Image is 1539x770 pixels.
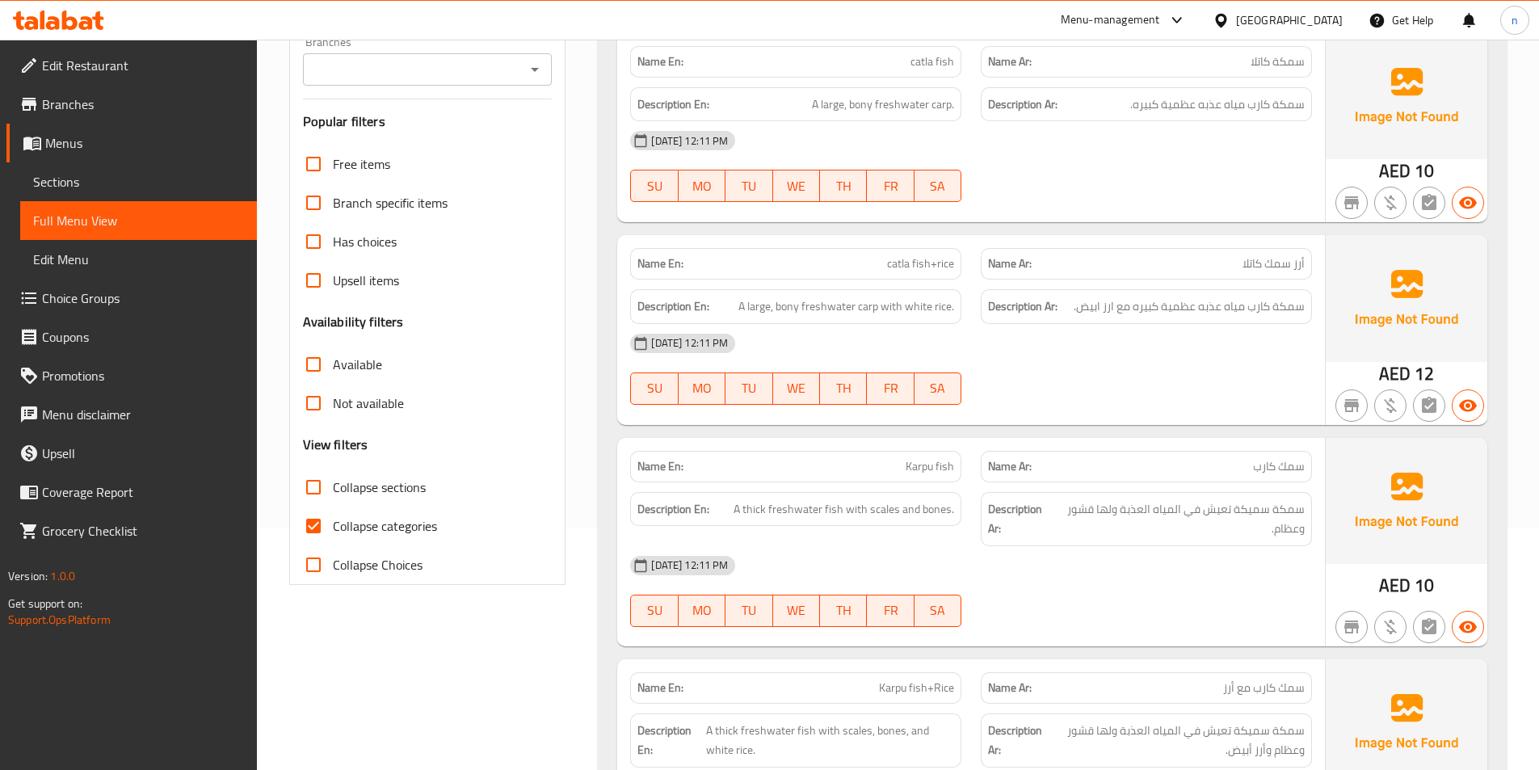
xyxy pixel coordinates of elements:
span: سمكة سميكة تعيش في المياه العذبة ولها قشور وعظام. [1055,499,1305,539]
strong: Name En: [637,53,683,70]
a: Branches [6,85,257,124]
span: سمكة كارب مياه عذبه عظمية كبيره. [1130,95,1305,115]
span: AED [1379,570,1411,601]
button: SU [630,595,678,627]
strong: Name Ar: [988,53,1032,70]
a: Menus [6,124,257,162]
button: TH [820,372,867,405]
span: Branch specific items [333,193,448,212]
span: FR [873,175,907,198]
a: Edit Menu [20,240,257,279]
span: FR [873,377,907,400]
button: Not branch specific item [1335,187,1368,219]
a: Coupons [6,318,257,356]
span: [DATE] 12:11 PM [645,558,734,573]
span: SA [921,175,955,198]
img: Ae5nvW7+0k+MAAAAAElFTkSuQmCC [1326,438,1487,564]
img: Ae5nvW7+0k+MAAAAAElFTkSuQmCC [1326,33,1487,159]
span: SA [921,599,955,622]
a: Menu disclaimer [6,395,257,434]
strong: Description En: [637,297,709,317]
span: TU [732,175,766,198]
strong: Description Ar: [988,297,1058,317]
a: Sections [20,162,257,201]
button: SA [915,372,961,405]
strong: Name Ar: [988,255,1032,272]
span: Available [333,355,382,374]
h3: View filters [303,435,368,454]
span: سمكة كارب مياه عذبه عظمية كبيره مع ارز ابيض. [1074,297,1305,317]
button: TH [820,170,867,202]
img: Ae5nvW7+0k+MAAAAAElFTkSuQmCC [1326,235,1487,361]
div: Menu-management [1061,11,1160,30]
span: Menu disclaimer [42,405,244,424]
span: أرز سمك كاتلا [1243,255,1305,272]
span: A large, bony freshwater carp with white rice. [738,297,954,317]
button: Not has choices [1413,611,1445,643]
span: سمك كارب [1253,458,1305,475]
span: catla fish [910,53,954,70]
span: SU [637,175,671,198]
button: Not has choices [1413,389,1445,422]
button: SU [630,372,678,405]
button: Open [524,58,546,81]
a: Edit Restaurant [6,46,257,85]
button: Available [1452,611,1484,643]
span: WE [780,175,814,198]
span: A large, bony freshwater carp. [812,95,954,115]
h3: Availability filters [303,313,404,331]
span: Coverage Report [42,482,244,502]
button: TU [725,170,772,202]
button: Purchased item [1374,611,1407,643]
span: Version: [8,566,48,587]
button: Purchased item [1374,389,1407,422]
span: Full Menu View [33,211,244,230]
strong: Description En: [637,721,702,760]
button: Purchased item [1374,187,1407,219]
span: MO [685,599,719,622]
span: Menus [45,133,244,153]
strong: Name En: [637,680,683,696]
strong: Description Ar: [988,95,1058,115]
span: A thick freshwater fish with scales and bones. [734,499,954,520]
span: TH [826,175,860,198]
span: Edit Menu [33,250,244,269]
span: Collapse categories [333,516,437,536]
button: WE [773,372,820,405]
span: Collapse Choices [333,555,423,574]
span: Collapse sections [333,478,426,497]
button: MO [679,372,725,405]
span: Sections [33,172,244,191]
button: SU [630,170,678,202]
h3: Popular filters [303,112,553,131]
a: Coverage Report [6,473,257,511]
a: Support.OpsPlatform [8,609,111,630]
span: WE [780,599,814,622]
span: AED [1379,155,1411,187]
span: 10 [1415,570,1434,601]
span: Choice Groups [42,288,244,308]
span: MO [685,377,719,400]
button: SA [915,170,961,202]
span: Get support on: [8,593,82,614]
span: سمك كارب مع أرز [1223,680,1305,696]
span: سمكة سميكة تعيش في المياه العذبة ولها قشور وعظام وأرز أبيض. [1047,721,1304,760]
button: FR [867,170,914,202]
span: Coupons [42,327,244,347]
span: Karpu fish [906,458,954,475]
span: A thick freshwater fish with scales, bones, and white rice. [706,721,954,760]
span: SU [637,599,671,622]
strong: Name Ar: [988,458,1032,475]
button: FR [867,372,914,405]
span: n [1512,11,1518,29]
button: MO [679,170,725,202]
span: AED [1379,358,1411,389]
div: [GEOGRAPHIC_DATA] [1236,11,1343,29]
span: [DATE] 12:11 PM [645,133,734,149]
a: Promotions [6,356,257,395]
span: Karpu fish+Rice [879,680,954,696]
span: 12 [1415,358,1434,389]
span: Promotions [42,366,244,385]
strong: Name En: [637,255,683,272]
button: TU [725,595,772,627]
